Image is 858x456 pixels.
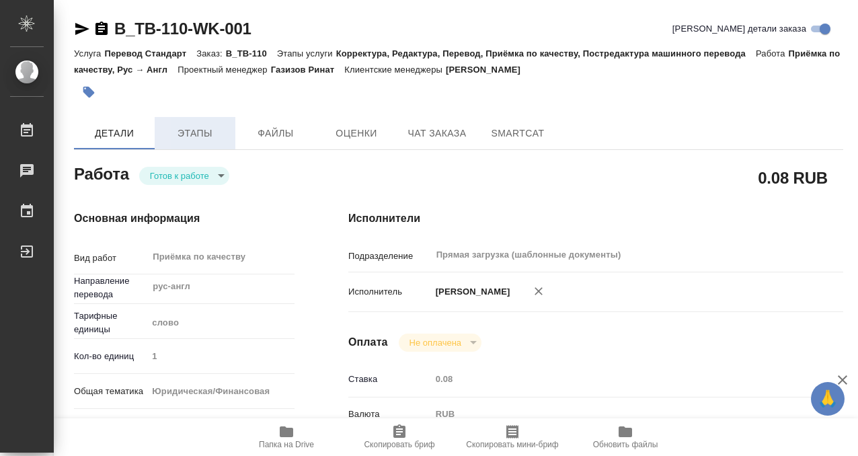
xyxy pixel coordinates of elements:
[196,48,225,59] p: Заказ:
[431,403,802,426] div: RUB
[93,21,110,37] button: Скопировать ссылку
[147,415,295,438] div: Личные документы
[74,252,147,265] p: Вид работ
[399,334,481,352] div: Готов к работе
[259,440,314,449] span: Папка на Drive
[178,65,270,75] p: Проектный менеджер
[456,418,569,456] button: Скопировать мини-бриф
[74,21,90,37] button: Скопировать ссылку для ЯМессенджера
[147,380,295,403] div: Юридическая/Финансовая
[74,385,147,398] p: Общая тематика
[672,22,806,36] span: [PERSON_NAME] детали заказа
[226,48,277,59] p: B_TB-110
[139,167,229,185] div: Готов к работе
[593,440,658,449] span: Обновить файлы
[446,65,531,75] p: [PERSON_NAME]
[348,285,431,299] p: Исполнитель
[82,125,147,142] span: Детали
[524,276,553,306] button: Удалить исполнителя
[756,48,789,59] p: Работа
[104,48,196,59] p: Перевод Стандарт
[230,418,343,456] button: Папка на Drive
[277,48,336,59] p: Этапы услуги
[74,48,104,59] p: Услуга
[344,65,446,75] p: Клиентские менеджеры
[74,350,147,363] p: Кол-во единиц
[431,285,510,299] p: [PERSON_NAME]
[146,170,213,182] button: Готов к работе
[348,408,431,421] p: Валюта
[348,334,388,350] h4: Оплата
[569,418,682,456] button: Обновить файлы
[431,369,802,389] input: Пустое поле
[364,440,434,449] span: Скопировать бриф
[758,166,828,189] h2: 0.08 RUB
[147,346,295,366] input: Пустое поле
[405,337,465,348] button: Не оплачена
[74,161,129,185] h2: Работа
[343,418,456,456] button: Скопировать бриф
[243,125,308,142] span: Файлы
[405,125,469,142] span: Чат заказа
[74,211,295,227] h4: Основная информация
[816,385,839,413] span: 🙏
[74,309,147,336] p: Тарифные единицы
[348,373,431,386] p: Ставка
[163,125,227,142] span: Этапы
[271,65,345,75] p: Газизов Ринат
[324,125,389,142] span: Оценки
[336,48,756,59] p: Корректура, Редактура, Перевод, Приёмка по качеству, Постредактура машинного перевода
[811,382,845,416] button: 🙏
[114,20,251,38] a: B_TB-110-WK-001
[147,311,295,334] div: слово
[74,274,147,301] p: Направление перевода
[348,250,431,263] p: Подразделение
[348,211,843,227] h4: Исполнители
[485,125,550,142] span: SmartCat
[74,77,104,107] button: Добавить тэг
[466,440,558,449] span: Скопировать мини-бриф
